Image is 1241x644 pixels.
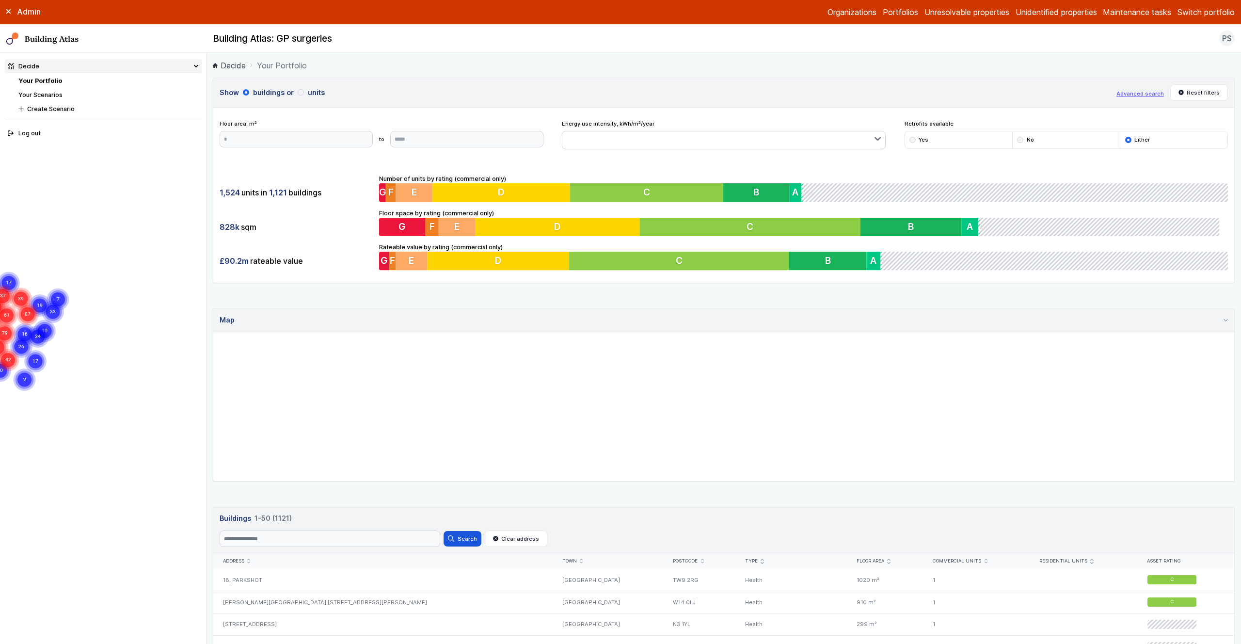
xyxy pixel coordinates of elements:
[914,221,920,232] span: B
[1103,6,1171,18] a: Maintenance tasks
[427,252,569,270] button: D
[439,218,477,236] button: E
[396,252,427,270] button: E
[430,221,435,232] span: F
[985,221,997,232] span: A+
[664,569,736,591] div: TW9 2RG
[220,513,1228,524] h3: Buildings
[381,255,388,267] span: G
[1171,599,1174,605] span: C
[220,120,543,147] div: Floor area, m²
[455,221,461,232] span: E
[255,513,292,524] span: 1-50 (1121)
[390,255,395,267] span: F
[432,183,570,202] button: D
[389,252,396,270] button: F
[642,218,865,236] button: C
[1147,558,1225,564] div: Asset rating
[379,242,1228,271] div: Rateable value by rating (commercial only)
[736,591,847,613] div: Health
[379,209,1228,237] div: Floor space by rating (commercial only)
[213,591,1234,613] a: [PERSON_NAME][GEOGRAPHIC_DATA] [STREET_ADDRESS][PERSON_NAME][GEOGRAPHIC_DATA]W14 0LJHealth910 m²1C
[18,77,62,84] a: Your Portfolio
[801,183,804,202] button: A+
[745,558,838,564] div: Type
[379,218,426,236] button: G
[736,613,847,636] div: Health
[867,252,881,270] button: A
[220,256,249,266] span: £90.2m
[386,183,396,202] button: F
[220,222,239,232] span: 828k
[213,591,553,613] div: [PERSON_NAME][GEOGRAPHIC_DATA] [STREET_ADDRESS][PERSON_NAME]
[933,558,1020,564] div: Commercial units
[379,183,386,202] button: G
[1116,90,1164,97] button: Advanced search
[399,221,406,232] span: G
[905,120,1228,128] span: Retrofits available
[220,187,240,198] span: 1,524
[1219,31,1235,46] button: PS
[485,531,548,547] button: Clear address
[213,60,246,71] a: Decide
[213,569,553,591] div: 18, PARKSHOT
[857,558,914,564] div: Floor area
[379,187,386,198] span: G
[973,221,979,232] span: A
[412,187,417,198] span: E
[664,613,736,636] div: N3 1YL
[968,218,985,236] button: A
[8,62,39,71] div: Decide
[847,591,923,613] div: 910 m²
[213,613,553,636] div: [STREET_ADDRESS]
[553,591,664,613] div: [GEOGRAPHIC_DATA]
[213,308,1234,332] summary: Map
[562,120,886,149] div: Energy use intensity, kWh/m²/year
[477,218,642,236] button: D
[444,531,481,547] button: Search
[883,6,918,18] a: Portfolios
[847,613,923,636] div: 299 m²
[220,218,373,236] div: sqm
[923,613,1030,636] div: 1
[985,218,986,236] button: A+
[793,187,799,198] span: A
[880,252,882,270] button: A+
[426,218,439,236] button: F
[388,187,394,198] span: F
[1177,6,1235,18] button: Switch portfolio
[5,59,202,73] summary: Decide
[16,102,202,116] button: Create Scenario
[880,255,893,267] span: A+
[379,174,1228,202] div: Number of units by rating (commercial only)
[379,252,389,270] button: G
[754,187,760,198] span: B
[924,6,1009,18] a: Unresolvable properties
[562,558,654,564] div: Town
[1016,6,1097,18] a: Unidentified properties
[643,187,650,198] span: C
[553,569,664,591] div: [GEOGRAPHIC_DATA]
[498,187,505,198] span: D
[673,558,726,564] div: Postcode
[801,187,814,198] span: A+
[257,60,307,71] span: Your Portfolio
[220,252,373,270] div: rateable value
[676,255,683,267] span: C
[409,255,414,267] span: E
[213,32,332,45] h2: Building Atlas: GP surgeries
[1171,577,1174,583] span: C
[269,187,287,198] span: 1,121
[789,252,867,270] button: B
[220,131,543,147] form: to
[553,613,664,636] div: [GEOGRAPHIC_DATA]
[18,91,63,98] a: Your Scenarios
[223,558,544,564] div: Address
[664,591,736,613] div: W14 0LJ
[827,6,876,18] a: Organizations
[495,255,502,267] span: D
[220,183,373,202] div: units in buildings
[556,221,563,232] span: D
[213,613,1234,636] a: [STREET_ADDRESS][GEOGRAPHIC_DATA]N3 1YLHealth299 m²1
[396,183,433,202] button: E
